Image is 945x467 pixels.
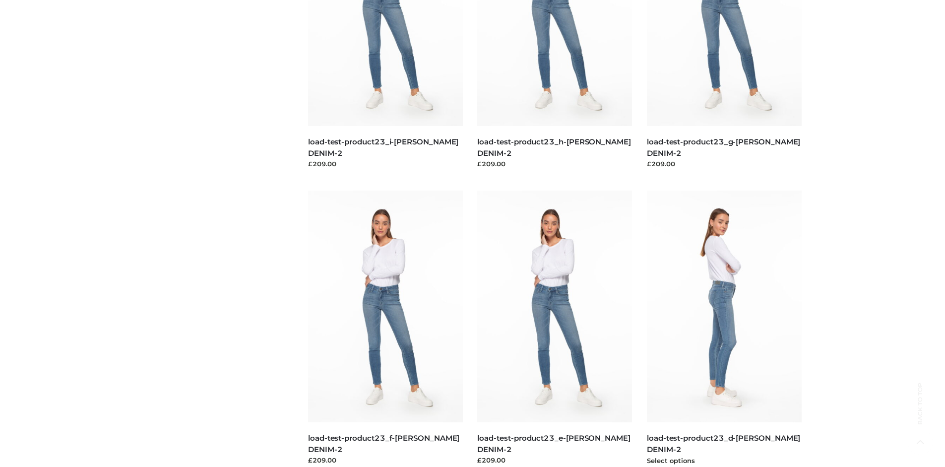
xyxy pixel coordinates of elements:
[647,137,800,158] a: load-test-product23_g-[PERSON_NAME] DENIM-2
[647,433,800,454] a: load-test-product23_d-[PERSON_NAME] DENIM-2
[647,159,802,169] div: £209.00
[647,457,695,465] a: Select options
[908,400,933,425] span: Back to top
[308,137,458,158] a: load-test-product23_i-[PERSON_NAME] DENIM-2
[308,455,463,465] div: £209.00
[477,433,630,454] a: load-test-product23_e-[PERSON_NAME] DENIM-2
[477,455,632,465] div: £209.00
[477,137,630,158] a: load-test-product23_h-[PERSON_NAME] DENIM-2
[308,159,463,169] div: £209.00
[477,159,632,169] div: £209.00
[308,433,459,454] a: load-test-product23_f-[PERSON_NAME] DENIM-2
